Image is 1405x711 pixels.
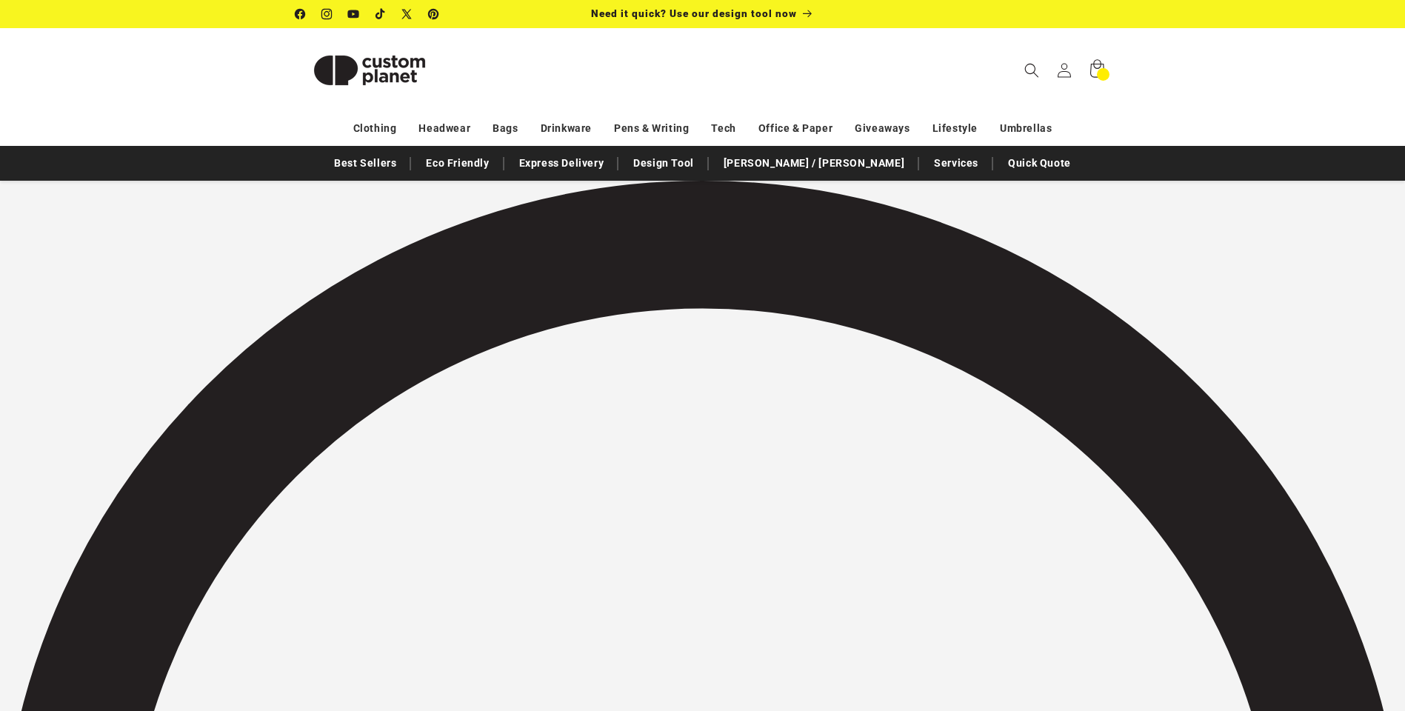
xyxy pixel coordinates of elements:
[855,116,910,141] a: Giveaways
[758,116,832,141] a: Office & Paper
[541,116,592,141] a: Drinkware
[591,7,797,19] span: Need it quick? Use our design tool now
[1001,150,1078,176] a: Quick Quote
[1331,640,1405,711] iframe: Chat Widget
[626,150,701,176] a: Design Tool
[418,150,496,176] a: Eco Friendly
[716,150,912,176] a: [PERSON_NAME] / [PERSON_NAME]
[327,150,404,176] a: Best Sellers
[932,116,978,141] a: Lifestyle
[927,150,986,176] a: Services
[512,150,612,176] a: Express Delivery
[1015,54,1048,87] summary: Search
[296,37,444,104] img: Custom Planet
[493,116,518,141] a: Bags
[418,116,470,141] a: Headwear
[614,116,689,141] a: Pens & Writing
[1081,54,1113,87] button: Open Quote Cart
[711,116,735,141] a: Tech
[290,31,449,109] a: Custom Planet
[353,116,397,141] a: Clothing
[1000,116,1052,141] a: Umbrellas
